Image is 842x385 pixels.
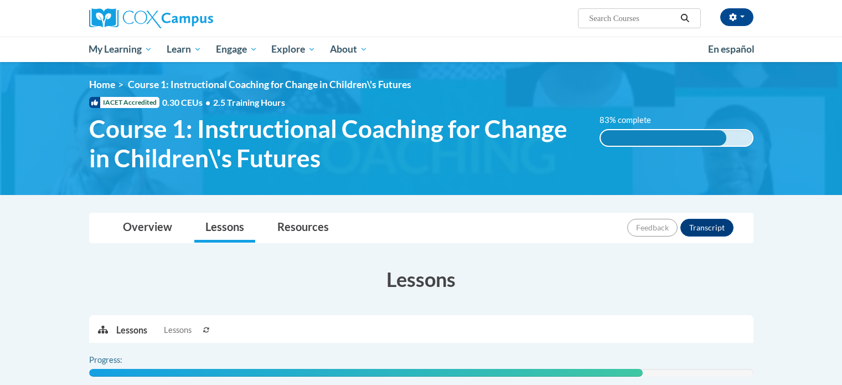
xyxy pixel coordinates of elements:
[330,43,368,56] span: About
[89,114,583,173] span: Course 1: Instructional Coaching for Change in Children\'s Futures
[720,8,753,26] button: Account Settings
[159,37,209,62] a: Learn
[271,43,316,56] span: Explore
[676,12,693,25] button: Search
[89,354,153,366] label: Progress:
[82,37,160,62] a: My Learning
[89,8,213,28] img: Cox Campus
[264,37,323,62] a: Explore
[216,43,257,56] span: Engage
[89,8,299,28] a: Cox Campus
[701,38,762,61] a: En español
[89,265,753,293] h3: Lessons
[112,213,183,243] a: Overview
[209,37,265,62] a: Engage
[708,43,755,55] span: En español
[588,12,676,25] input: Search Courses
[266,213,340,243] a: Resources
[323,37,375,62] a: About
[162,96,213,109] span: 0.30 CEUs
[627,219,678,237] button: Feedback
[167,43,202,56] span: Learn
[116,324,147,336] p: Lessons
[601,130,726,146] div: 83% complete
[89,79,115,90] a: Home
[205,97,210,107] span: •
[164,324,192,336] span: Lessons
[73,37,770,62] div: Main menu
[128,79,411,90] span: Course 1: Instructional Coaching for Change in Children\'s Futures
[213,97,285,107] span: 2.5 Training Hours
[600,114,663,126] label: 83% complete
[89,43,152,56] span: My Learning
[194,213,255,243] a: Lessons
[680,219,733,237] button: Transcript
[89,97,159,108] span: IACET Accredited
